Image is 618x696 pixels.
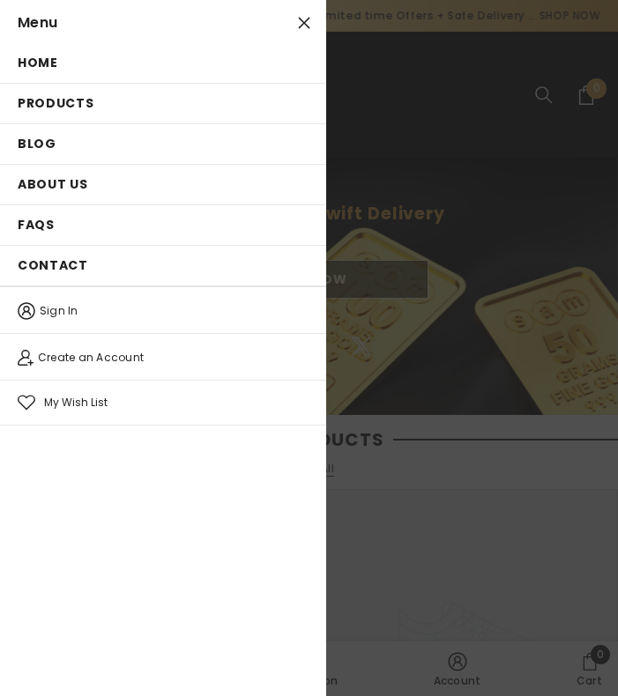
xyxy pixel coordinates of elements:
span: Contact [18,256,88,274]
span: FAQs [18,216,55,233]
span: Home [18,54,58,71]
span: Blog [18,135,56,152]
button: Close [287,5,322,41]
span: Sign In [40,303,78,318]
span: Products [18,94,94,112]
span: About us [18,175,88,193]
span: Menu [18,13,57,33]
span: Create an Account [38,350,144,365]
span: My Wish List [44,397,108,408]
